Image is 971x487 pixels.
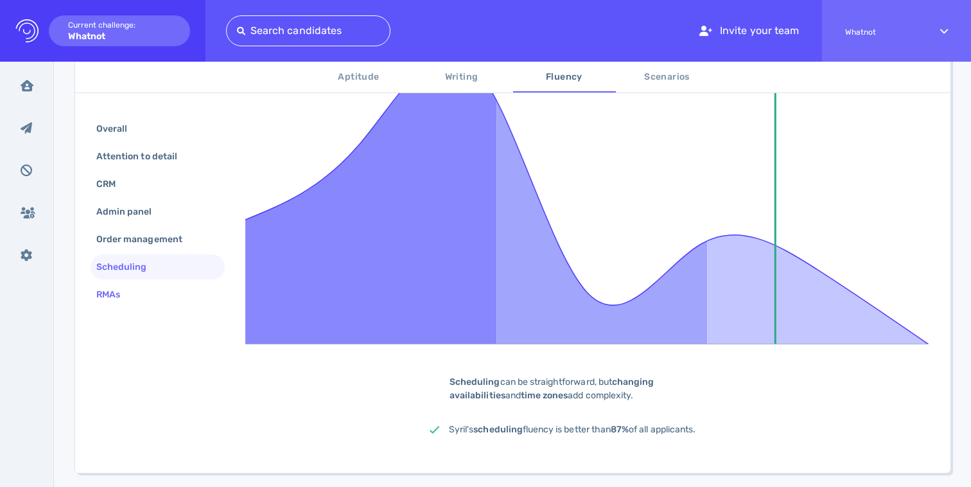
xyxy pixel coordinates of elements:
div: Order management [94,230,198,249]
b: scheduling [473,424,523,435]
span: Fluency [521,69,608,85]
span: Scenarios [624,69,711,85]
b: time zones [521,390,568,401]
span: Syril's fluency is better than of all applicants. [449,424,695,435]
div: Attention to detail [94,147,193,166]
span: Aptitude [315,69,403,85]
div: Admin panel [94,202,168,221]
b: Scheduling [450,376,500,387]
span: Whatnot [845,28,917,37]
div: Scheduling [94,258,162,276]
b: 87% [611,424,629,435]
div: can be straightforward, but and add complexity. [430,375,751,402]
span: Writing [418,69,505,85]
div: Overall [94,120,143,138]
div: CRM [94,175,131,193]
div: RMAs [94,285,136,304]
